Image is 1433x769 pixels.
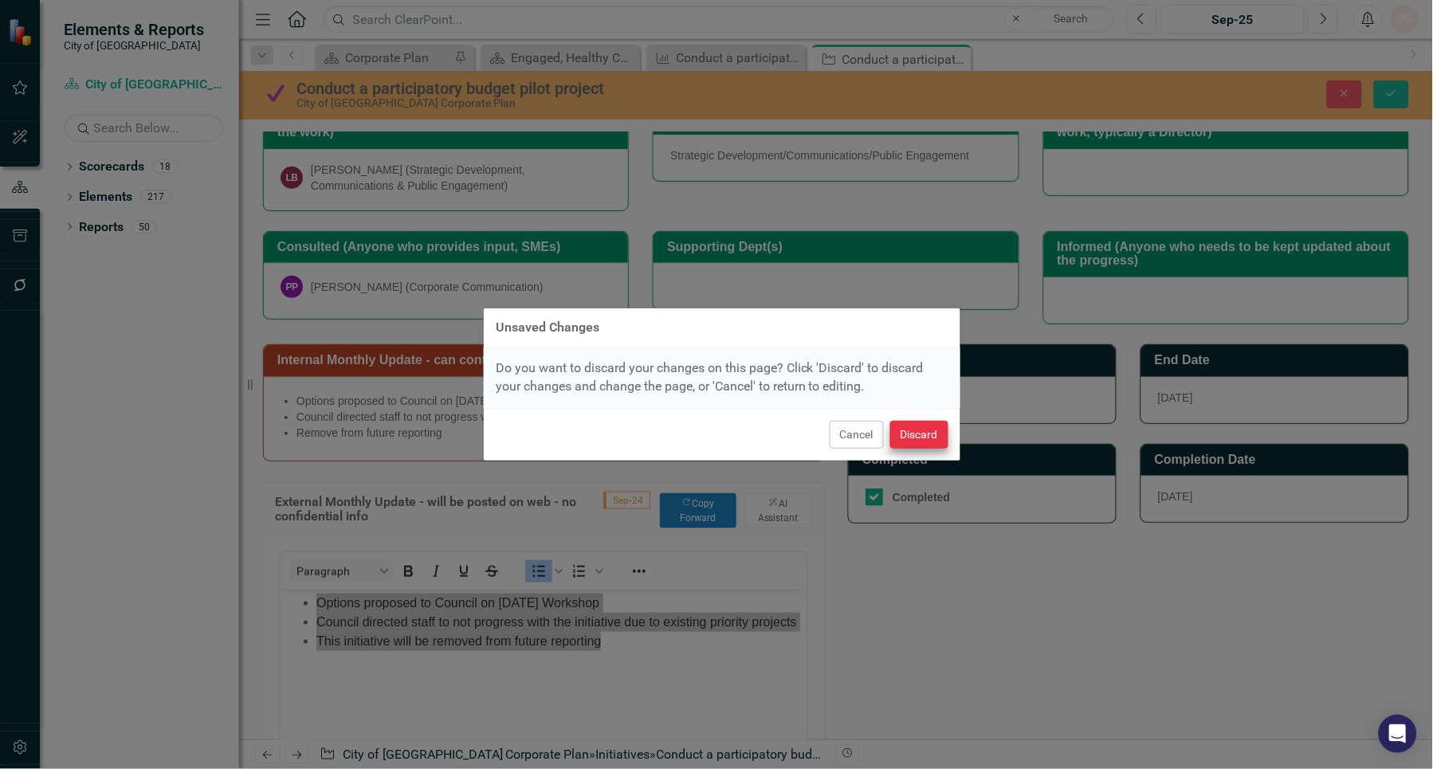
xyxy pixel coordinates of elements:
li: Council directed staff to not progress with the initiative due to existing priority projects [36,23,522,42]
div: Open Intercom Messenger [1379,715,1417,753]
button: Cancel [830,421,884,449]
li: This initiative will be removed from future reporting [36,42,522,61]
div: Do you want to discard your changes on this page? Click 'Discard' to discard your changes and cha... [484,347,960,408]
li: Options proposed to Council on [DATE] Workshop [36,4,522,23]
button: Discard [890,421,948,449]
div: Unsaved Changes [496,320,599,335]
